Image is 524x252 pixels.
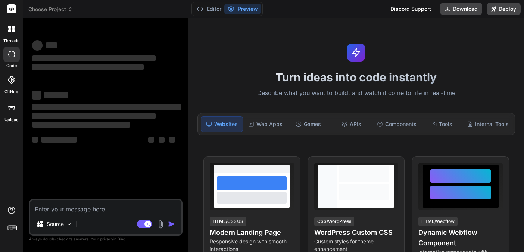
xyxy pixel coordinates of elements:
p: Always double-check its answers. Your in Bind [29,236,183,243]
h1: Turn ideas into code instantly [193,70,520,84]
div: Websites [201,116,243,132]
span: ‌ [32,113,156,119]
span: ‌ [32,40,43,51]
button: Deploy [487,3,521,15]
span: ‌ [32,64,144,70]
span: ‌ [46,42,57,48]
h4: Modern Landing Page [210,227,294,238]
label: Upload [4,117,19,123]
div: Tools [421,116,462,132]
img: icon [168,220,175,228]
span: ‌ [32,55,156,61]
span: ‌ [41,137,77,143]
span: ‌ [44,92,68,98]
p: Source [47,220,64,228]
label: code [6,63,17,69]
div: Components [374,116,419,132]
div: HTML/Webflow [418,217,458,226]
label: GitHub [4,89,18,95]
span: ‌ [169,137,175,143]
span: ‌ [159,137,165,143]
span: ‌ [148,137,154,143]
h4: WordPress Custom CSS [314,227,399,238]
img: attachment [156,220,165,229]
label: threads [3,38,19,44]
button: Download [440,3,482,15]
span: ‌ [32,122,130,128]
img: Pick Models [66,221,72,227]
div: HTML/CSS/JS [210,217,246,226]
div: Web Apps [244,116,286,132]
div: Discord Support [386,3,436,15]
div: CSS/WordPress [314,217,354,226]
div: APIs [331,116,372,132]
h4: Dynamic Webflow Component [418,227,503,248]
span: Choose Project [28,6,73,13]
button: Preview [224,4,261,14]
p: Describe what you want to build, and watch it come to life in real-time [193,88,520,98]
span: ‌ [32,104,181,110]
span: ‌ [32,91,41,100]
div: Internal Tools [464,116,512,132]
div: Games [288,116,329,132]
button: Editor [193,4,224,14]
span: privacy [100,237,113,241]
span: ‌ [32,137,38,143]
